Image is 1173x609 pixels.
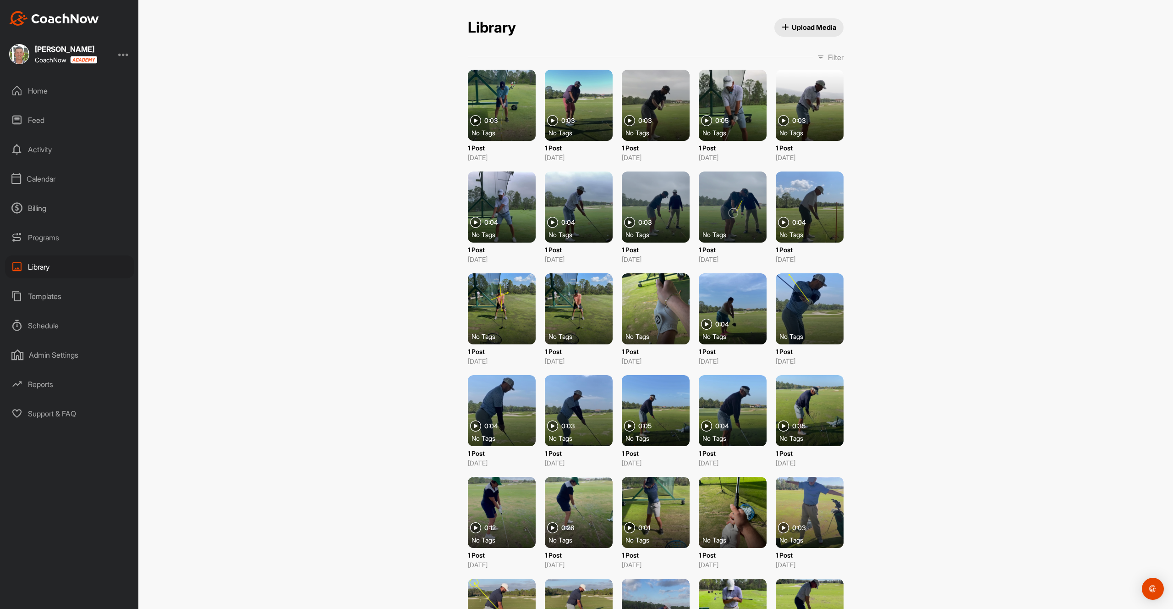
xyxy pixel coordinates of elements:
[468,143,536,153] p: 1 Post
[468,356,536,366] p: [DATE]
[5,226,134,249] div: Programs
[702,433,770,443] div: No Tags
[622,560,690,570] p: [DATE]
[699,550,767,560] p: 1 Post
[778,522,789,533] img: play
[776,560,844,570] p: [DATE]
[699,458,767,468] p: [DATE]
[776,143,844,153] p: 1 Post
[715,117,729,124] span: 0:05
[5,109,134,132] div: Feed
[699,347,767,356] p: 1 Post
[9,11,99,26] img: CoachNow
[779,433,847,443] div: No Tags
[471,230,539,239] div: No Tags
[5,79,134,102] div: Home
[792,423,806,429] span: 0:35
[5,255,134,278] div: Library
[468,245,536,255] p: 1 Post
[468,153,536,162] p: [DATE]
[778,217,789,228] img: play
[779,535,847,544] div: No Tags
[471,433,539,443] div: No Tags
[468,347,536,356] p: 1 Post
[622,255,690,264] p: [DATE]
[625,535,693,544] div: No Tags
[702,332,770,341] div: No Tags
[638,117,652,124] span: 0:03
[547,217,558,228] img: play
[468,448,536,458] p: 1 Post
[545,550,613,560] p: 1 Post
[9,44,29,64] img: square_c0e2c32ef8752ec6cc06712238412571.jpg
[471,535,539,544] div: No Tags
[699,153,767,162] p: [DATE]
[484,117,498,124] span: 0:03
[625,128,693,137] div: No Tags
[545,347,613,356] p: 1 Post
[699,255,767,264] p: [DATE]
[548,535,616,544] div: No Tags
[561,525,574,531] span: 0:28
[70,56,97,64] img: CoachNow acadmey
[470,115,481,126] img: play
[484,525,496,531] span: 0:12
[625,433,693,443] div: No Tags
[548,332,616,341] div: No Tags
[779,128,847,137] div: No Tags
[624,115,635,126] img: play
[699,143,767,153] p: 1 Post
[779,332,847,341] div: No Tags
[468,550,536,560] p: 1 Post
[702,230,770,239] div: No Tags
[638,525,650,531] span: 0:01
[702,535,770,544] div: No Tags
[470,421,481,432] img: play
[778,421,789,432] img: play
[547,115,558,126] img: play
[545,143,613,153] p: 1 Post
[5,167,134,190] div: Calendar
[778,115,789,126] img: play
[774,18,844,37] button: Upload Media
[470,217,481,228] img: play
[484,219,498,226] span: 0:04
[5,314,134,337] div: Schedule
[699,356,767,366] p: [DATE]
[468,560,536,570] p: [DATE]
[776,356,844,366] p: [DATE]
[715,423,729,429] span: 0:04
[5,285,134,308] div: Templates
[622,448,690,458] p: 1 Post
[624,421,635,432] img: play
[5,373,134,396] div: Reports
[622,356,690,366] p: [DATE]
[625,230,693,239] div: No Tags
[622,245,690,255] p: 1 Post
[622,347,690,356] p: 1 Post
[468,255,536,264] p: [DATE]
[5,343,134,366] div: Admin Settings
[624,217,635,228] img: play
[622,550,690,560] p: 1 Post
[638,219,652,226] span: 0:03
[547,421,558,432] img: play
[776,255,844,264] p: [DATE]
[701,115,712,126] img: play
[1142,578,1164,600] div: Open Intercom Messenger
[701,319,712,330] img: play
[622,143,690,153] p: 1 Post
[776,458,844,468] p: [DATE]
[35,45,97,53] div: [PERSON_NAME]
[776,347,844,356] p: 1 Post
[779,230,847,239] div: No Tags
[624,522,635,533] img: play
[776,448,844,458] p: 1 Post
[622,458,690,468] p: [DATE]
[5,138,134,161] div: Activity
[782,22,837,32] span: Upload Media
[715,321,729,327] span: 0:04
[468,19,516,37] h2: Library
[792,219,806,226] span: 0:04
[35,56,97,64] div: CoachNow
